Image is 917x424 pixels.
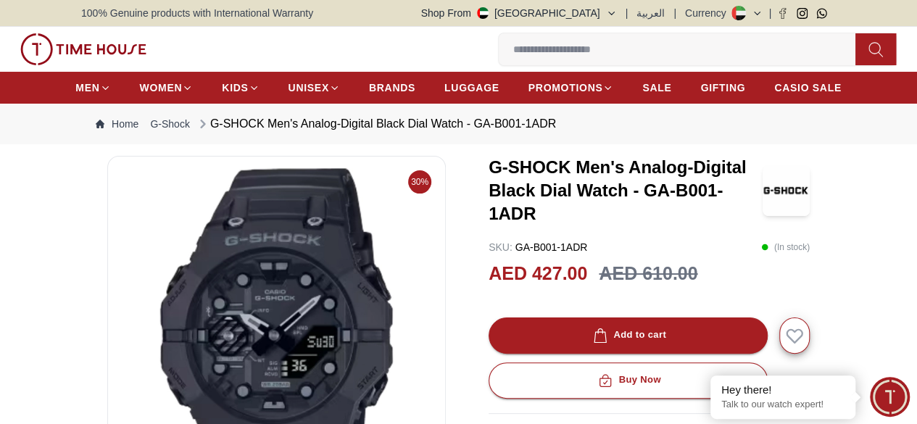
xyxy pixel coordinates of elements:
div: Add to cart [590,327,666,344]
a: BRANDS [369,75,415,101]
p: Talk to our watch expert! [721,399,845,411]
h3: AED 610.00 [599,260,697,288]
a: UNISEX [289,75,340,101]
span: SALE [642,80,671,95]
h3: G-SHOCK Men's Analog-Digital Black Dial Watch - GA-B001-1ADR [489,156,763,225]
span: KIDS [222,80,248,95]
span: 30% [408,170,431,194]
a: Instagram [797,8,808,19]
span: | [673,6,676,20]
span: SKU : [489,241,513,253]
button: Buy Now [489,362,768,399]
a: G-Shock [150,117,189,131]
img: G-SHOCK Men's Analog-Digital Black Dial Watch - GA-B001-1ADR [763,165,810,216]
p: GA-B001-1ADR [489,240,587,254]
a: WOMEN [140,75,194,101]
div: Chat Widget [870,377,910,417]
button: Shop From[GEOGRAPHIC_DATA] [421,6,617,20]
span: LUGGAGE [444,80,499,95]
span: 100% Genuine products with International Warranty [81,6,313,20]
a: PROMOTIONS [528,75,614,101]
a: Facebook [777,8,788,19]
span: PROMOTIONS [528,80,603,95]
span: MEN [75,80,99,95]
img: United Arab Emirates [477,7,489,19]
a: KIDS [222,75,259,101]
a: Home [96,117,138,131]
button: Add to cart [489,317,768,354]
a: Whatsapp [816,8,827,19]
div: G-SHOCK Men's Analog-Digital Black Dial Watch - GA-B001-1ADR [196,115,556,133]
p: ( In stock ) [761,240,810,254]
a: LUGGAGE [444,75,499,101]
h2: AED 427.00 [489,260,587,288]
div: Hey there! [721,383,845,397]
span: GIFTING [700,80,745,95]
a: SALE [642,75,671,101]
span: | [626,6,628,20]
a: CASIO SALE [774,75,842,101]
div: Currency [685,6,732,20]
nav: Breadcrumb [81,104,836,144]
a: MEN [75,75,110,101]
span: UNISEX [289,80,329,95]
div: Buy Now [595,372,660,388]
img: ... [20,33,146,65]
a: GIFTING [700,75,745,101]
span: CASIO SALE [774,80,842,95]
span: BRANDS [369,80,415,95]
span: | [768,6,771,20]
button: العربية [636,6,665,20]
span: WOMEN [140,80,183,95]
